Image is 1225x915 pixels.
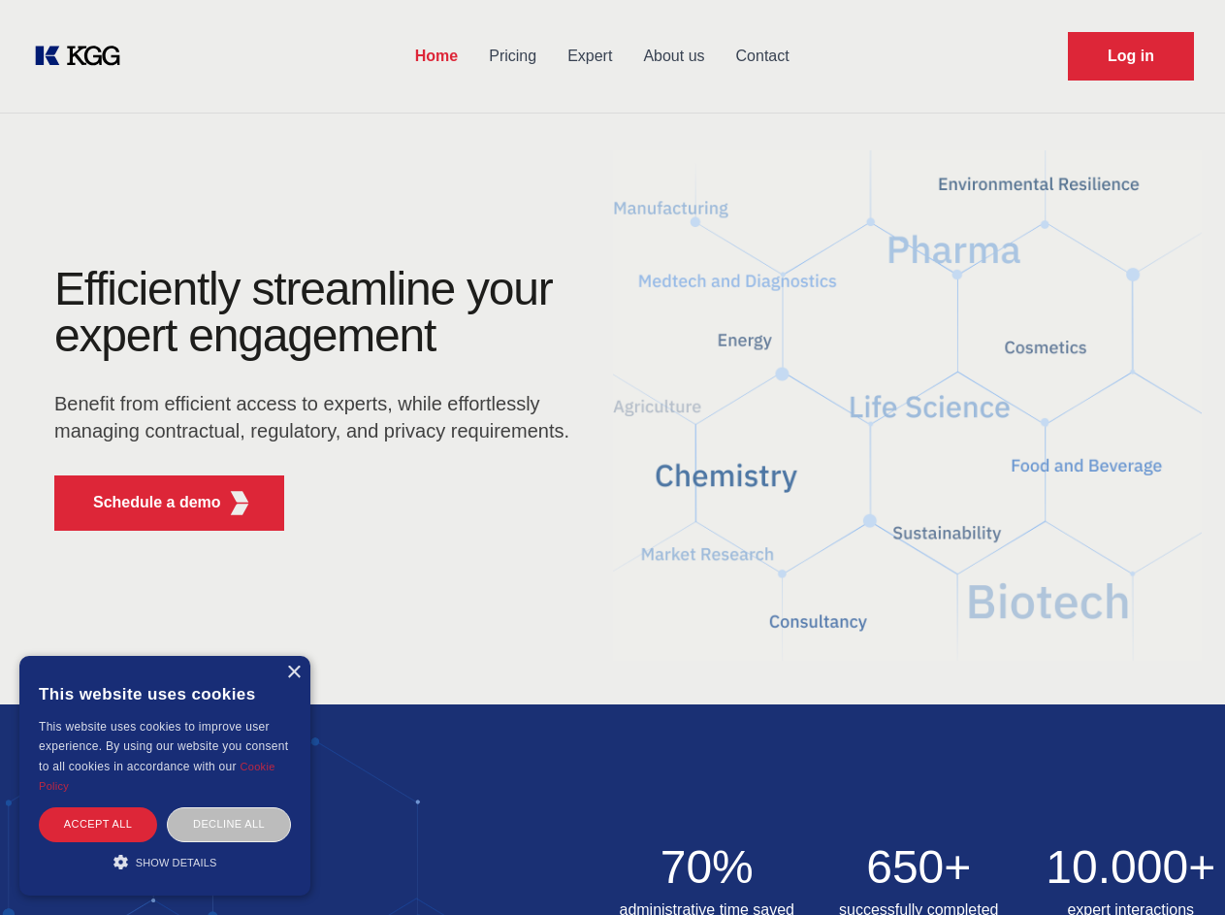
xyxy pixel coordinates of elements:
div: Close [286,666,301,680]
img: KGG Fifth Element RED [613,126,1203,685]
button: Schedule a demoKGG Fifth Element RED [54,475,284,531]
div: Accept all [39,807,157,841]
p: Benefit from efficient access to experts, while effortlessly managing contractual, regulatory, an... [54,390,582,444]
a: Home [400,31,473,82]
div: Show details [39,852,291,871]
span: Show details [136,857,217,868]
div: Decline all [167,807,291,841]
a: About us [628,31,720,82]
h2: 70% [613,844,802,891]
a: Contact [721,31,805,82]
h1: Efficiently streamline your expert engagement [54,266,582,359]
span: This website uses cookies to improve user experience. By using our website you consent to all coo... [39,720,288,773]
a: Pricing [473,31,552,82]
a: Request Demo [1068,32,1194,81]
a: Cookie Policy [39,761,275,792]
div: This website uses cookies [39,670,291,717]
p: Schedule a demo [93,491,221,514]
img: KGG Fifth Element RED [228,491,252,515]
h2: 650+ [824,844,1014,891]
a: KOL Knowledge Platform: Talk to Key External Experts (KEE) [31,41,136,72]
a: Expert [552,31,628,82]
